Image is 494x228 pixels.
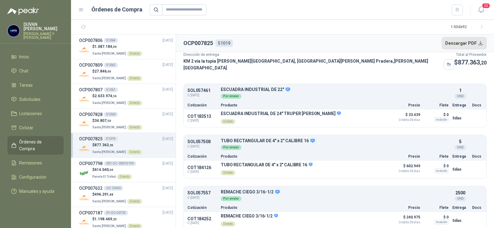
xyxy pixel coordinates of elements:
[454,196,466,201] div: UND
[187,216,217,221] p: COT184252
[7,122,64,134] a: Cotizar
[79,118,90,129] img: Company Logo
[79,37,103,44] h3: OCP007806
[162,185,173,191] span: [DATE]
[79,135,173,155] a: OCP00782551019[DATE] Company Logo$877.363,20Santa [PERSON_NAME]Directo
[216,39,233,47] div: 51019
[7,93,64,105] a: Solicitudes
[104,186,123,191] div: OC 12440
[187,103,217,107] p: Cotización
[79,86,103,93] h3: OCP007807
[221,196,241,201] div: Por enviar
[79,62,103,68] h3: OCP007809
[79,217,90,228] img: Company Logo
[187,93,217,98] span: C: [DATE]
[434,220,449,225] div: Incluido
[7,185,64,197] a: Manuales y ayuda
[442,37,487,49] button: Descargar PDF
[92,126,126,129] span: Santa [PERSON_NAME]
[162,111,173,117] span: [DATE]
[79,45,90,56] img: Company Logo
[389,221,420,224] span: Crédito 30 días
[221,206,386,209] p: Producto
[92,150,126,154] span: Santa [PERSON_NAME]
[79,111,103,118] h3: OCP007828
[8,25,19,37] img: Company Logo
[454,94,466,99] div: UND
[91,5,142,14] h1: Órdenes de Compra
[162,38,173,44] span: [DATE]
[187,155,217,158] p: Cotización
[459,138,462,145] p: 5
[221,145,241,150] div: Por enviar
[187,170,217,174] span: C: [DATE]
[475,4,487,15] button: 20
[452,206,468,209] p: Entrega
[127,150,142,155] div: Directo
[79,168,90,179] img: Company Logo
[221,189,449,195] p: REMACHE CIEGO 3/16-1/2
[221,138,449,144] p: TUBO RECTANGULAR DE 4" x 2" CALIBRE 16
[19,174,46,180] span: Configuración
[454,52,487,58] p: Total al Proveedor
[162,62,173,68] span: [DATE]
[452,166,468,173] p: 5 días
[92,44,142,50] p: $
[7,7,39,15] img: Logo peakr
[162,136,173,142] span: [DATE]
[92,216,142,222] p: $
[127,199,142,204] div: Directo
[472,155,483,158] p: Docs
[109,193,113,196] span: ,88
[104,136,118,141] div: 51019
[94,94,117,98] span: 2.633.974
[187,114,217,119] p: COT183513
[454,145,466,150] div: UND
[92,68,142,74] p: $
[79,193,90,203] img: Company Logo
[104,112,118,117] div: 51060
[92,167,132,173] p: $
[424,213,449,221] p: $ 0
[92,101,126,105] span: Santa [PERSON_NAME]
[458,59,487,66] span: 877.363
[109,168,113,172] span: ,00
[104,63,118,68] div: 51062
[7,108,64,119] a: Licitaciones
[389,213,420,224] p: $ 240.975
[162,210,173,216] span: [DATE]
[221,162,312,168] p: TUBO RECTANGULAR DE 4" x 2" CALIBRE 16
[104,210,128,215] div: 01-OC-50735
[480,60,487,66] span: ,20
[79,69,90,80] img: Company Logo
[79,160,103,167] h3: OCP007798
[183,58,441,71] p: KM 2 vía la tupia [PERSON_NAME][GEOGRAPHIC_DATA], [GEOGRAPHIC_DATA][PERSON_NAME] Pradera , [PERSO...
[112,94,117,98] span: ,56
[389,206,420,209] p: Precio
[389,118,420,122] span: Crédito 30 días
[112,45,117,48] span: ,00
[221,111,341,117] p: ESCUADRA INDUSTRIAL DE 24" TRUPER [PERSON_NAME]
[7,157,64,169] a: Remisiones
[127,51,142,56] div: Directo
[92,142,142,148] p: $
[79,209,103,216] h3: OCP007187
[7,51,64,63] a: Inicio
[94,217,117,221] span: 1.198.469
[92,224,126,228] span: Santa [PERSON_NAME]
[434,168,449,173] div: Incluido
[79,37,173,56] a: OCP00780651064[DATE] Company Logo$1.087.184,00Santa [PERSON_NAME]Directo
[104,87,118,92] div: 51061
[7,136,64,155] a: Órdenes de Compra
[389,170,420,173] span: Crédito 30 días
[7,79,64,91] a: Tareas
[79,143,90,154] img: Company Logo
[19,53,29,60] span: Inicio
[19,82,33,89] span: Tareas
[482,3,490,9] span: 20
[187,165,217,170] p: COT184126
[389,111,420,122] p: $ 33.439
[112,218,117,221] span: ,23
[187,221,217,225] span: C: [DATE]
[7,65,64,77] a: Chat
